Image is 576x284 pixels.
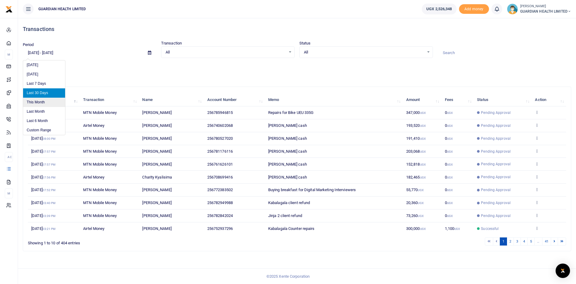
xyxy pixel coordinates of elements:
[23,42,34,48] label: Period
[445,226,460,231] span: 1,100
[142,110,171,115] span: [PERSON_NAME]
[43,227,56,231] small: 03:21 PM
[527,237,535,246] a: 5
[403,93,442,106] th: Amount: activate to sort column ascending
[31,226,55,231] span: [DATE]
[83,162,117,166] span: MTN Mobile Money
[445,188,453,192] span: 0
[418,188,423,192] small: UGX
[23,107,65,116] li: Last Month
[268,188,356,192] span: Buying breakfast for Digital Marketing Interviewers
[447,214,453,218] small: UGX
[31,188,55,192] span: [DATE]
[23,60,65,70] li: [DATE]
[454,227,460,231] small: UGX
[23,126,65,135] li: Custom Range
[142,136,171,141] span: [PERSON_NAME]
[406,188,424,192] span: 55,770
[83,136,117,141] span: MTN Mobile Money
[43,188,56,192] small: 07:52 PM
[420,111,426,115] small: UGX
[420,124,426,127] small: UGX
[445,136,453,141] span: 0
[459,4,489,14] li: Toup your wallet
[420,227,426,231] small: UGX
[556,264,570,278] div: Open Intercom Messenger
[142,175,172,179] span: Charity Kyalisima
[507,237,514,246] a: 2
[207,213,233,218] span: 256782842024
[447,124,453,127] small: UGX
[481,213,511,218] span: Pending Approval
[83,188,117,192] span: MTN Mobile Money
[445,110,453,115] span: 0
[420,150,426,153] small: UGX
[31,136,55,141] span: [DATE]
[207,149,233,154] span: 256781176116
[406,110,426,115] span: 347,000
[481,187,511,193] span: Pending Approval
[441,93,474,106] th: Fees: activate to sort column ascending
[406,123,426,128] span: 193,520
[445,149,453,154] span: 0
[419,4,459,14] li: Wallet ballance
[520,4,571,9] small: [PERSON_NAME]
[265,93,403,106] th: Memo: activate to sort column ascending
[406,200,424,205] span: 20,360
[28,237,250,246] div: Showing 1 to 10 of 404 entries
[207,200,233,205] span: 256782949988
[5,152,13,162] li: Ac
[447,137,453,140] small: UGX
[207,136,233,141] span: 256780527020
[445,200,453,205] span: 0
[268,213,302,218] span: Jinja 2 client refund
[207,110,233,115] span: 256785946815
[532,93,566,106] th: Action: activate to sort column ascending
[207,226,233,231] span: 256752937296
[139,93,204,106] th: Name: activate to sort column ascending
[426,6,452,12] span: UGX 2,526,348
[142,213,171,218] span: [PERSON_NAME]
[31,175,55,179] span: [DATE]
[447,201,453,205] small: UGX
[204,93,265,106] th: Account Number: activate to sort column ascending
[481,136,511,141] span: Pending Approval
[268,149,307,154] span: [PERSON_NAME] cash
[83,226,104,231] span: Airtel Money
[268,136,307,141] span: [PERSON_NAME] cash
[459,4,489,14] span: Add money
[481,226,499,231] span: Successful
[43,163,56,166] small: 07:57 PM
[420,163,426,166] small: UGX
[43,201,56,205] small: 03:40 PM
[481,161,511,167] span: Pending Approval
[31,149,55,154] span: [DATE]
[43,150,56,153] small: 07:57 PM
[447,163,453,166] small: UGX
[406,149,426,154] span: 203,068
[142,188,171,192] span: [PERSON_NAME]
[83,123,104,128] span: Airtel Money
[418,214,423,218] small: UGX
[500,237,507,246] a: 1
[142,226,171,231] span: [PERSON_NAME]
[445,213,453,218] span: 0
[447,150,453,153] small: UGX
[31,213,55,218] span: [DATE]
[420,176,426,179] small: UGX
[23,98,65,107] li: This Month
[142,123,171,128] span: [PERSON_NAME]
[23,79,65,88] li: Last 7 Days
[23,70,65,79] li: [DATE]
[5,188,13,198] li: M
[31,200,55,205] span: [DATE]
[268,226,315,231] span: Kabalagala Counter repairs
[481,200,511,206] span: Pending Approval
[207,162,233,166] span: 256761626101
[422,4,456,14] a: UGX 2,526,348
[83,175,104,179] span: Airtel Money
[406,213,424,218] span: 73,260
[142,162,171,166] span: [PERSON_NAME]
[83,110,117,115] span: MTN Mobile Money
[83,213,117,218] span: MTN Mobile Money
